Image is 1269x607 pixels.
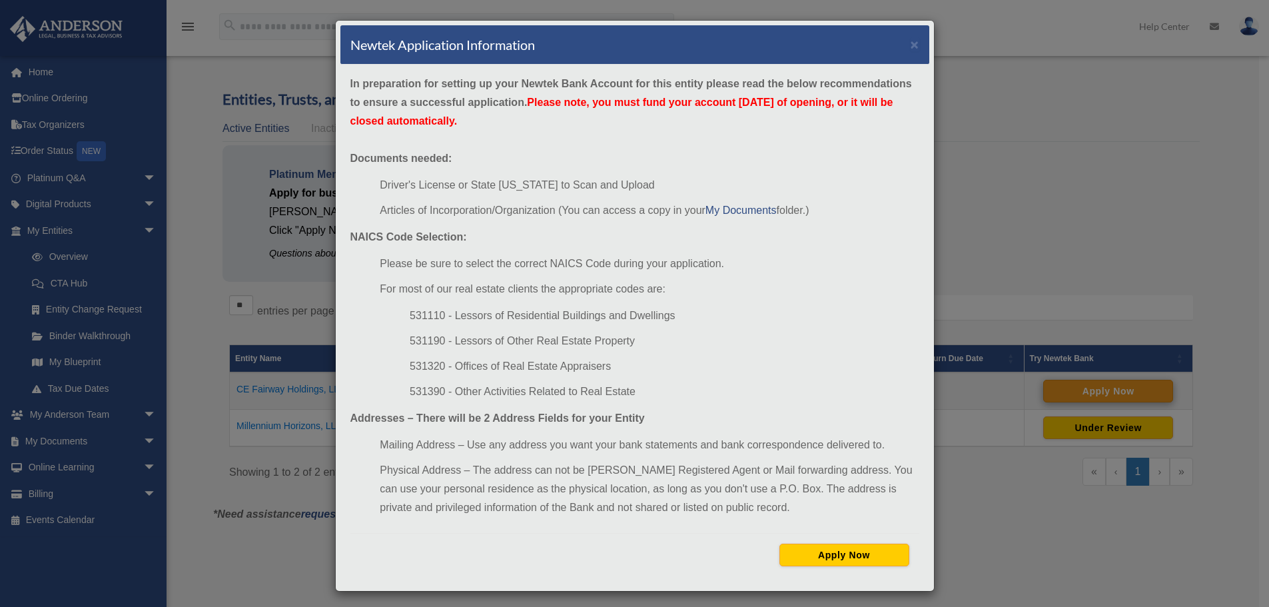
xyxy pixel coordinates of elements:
a: My Documents [705,205,777,216]
li: Please be sure to select the correct NAICS Code during your application. [380,255,919,273]
strong: NAICS Code Selection: [350,231,467,243]
strong: Addresses – There will be 2 Address Fields for your Entity [350,412,645,424]
li: 531320 - Offices of Real Estate Appraisers [410,357,919,376]
li: Mailing Address – Use any address you want your bank statements and bank correspondence delivered... [380,436,919,454]
h4: Newtek Application Information [350,35,535,54]
strong: Documents needed: [350,153,452,164]
li: 531190 - Lessors of Other Real Estate Property [410,332,919,350]
li: For most of our real estate clients the appropriate codes are: [380,280,919,299]
li: Articles of Incorporation/Organization (You can access a copy in your folder.) [380,201,919,220]
span: Please note, you must fund your account [DATE] of opening, or it will be closed automatically. [350,97,893,127]
li: Driver's License or State [US_STATE] to Scan and Upload [380,176,919,195]
li: 531390 - Other Activities Related to Real Estate [410,382,919,401]
strong: In preparation for setting up your Newtek Bank Account for this entity please read the below reco... [350,78,912,127]
button: × [911,37,919,51]
button: Apply Now [779,544,909,566]
li: Physical Address – The address can not be [PERSON_NAME] Registered Agent or Mail forwarding addre... [380,461,919,517]
li: 531110 - Lessors of Residential Buildings and Dwellings [410,306,919,325]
